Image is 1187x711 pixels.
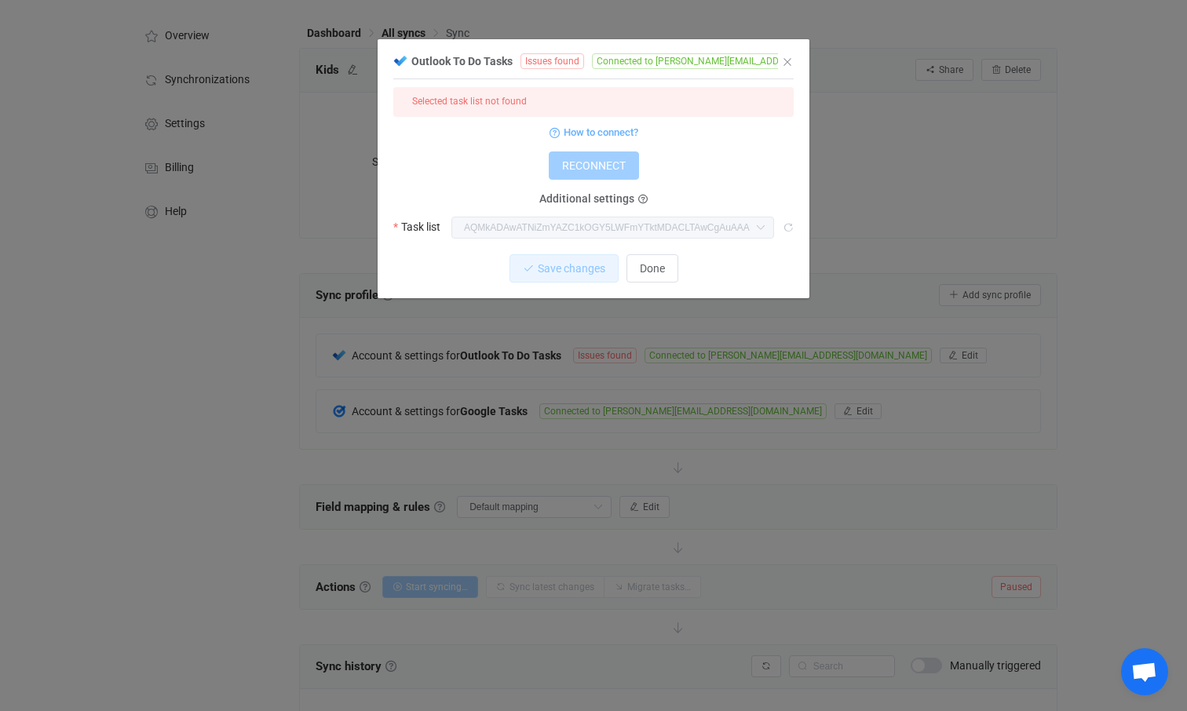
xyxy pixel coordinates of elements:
span: Save changes [538,262,605,275]
div: dialog [378,39,809,298]
span: Done [640,262,665,275]
button: Done [626,254,678,283]
button: Save changes [509,254,619,283]
a: Open chat [1121,648,1168,695]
